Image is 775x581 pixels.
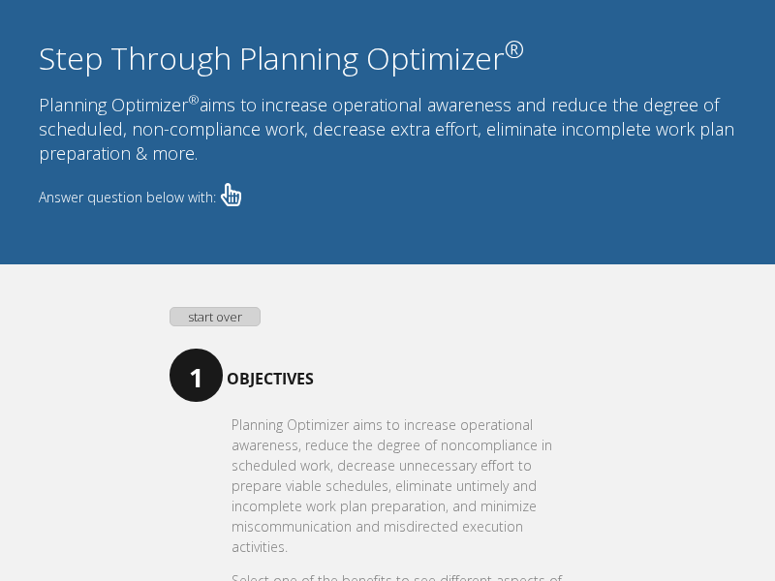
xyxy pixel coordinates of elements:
a: start over [170,307,261,326]
span: Step Through Planning Optimizer [39,37,524,78]
span: Answer question below with: [39,188,216,206]
p: Planning Optimizer aims to increase operational awareness, reduce the degree of noncompliance in ... [232,414,581,557]
sup: ® [505,33,524,65]
span: Planning Optimizer aims to increase operational awareness and reduce the degree of scheduled, non... [39,93,734,165]
span: 1 [170,349,223,402]
p: Objectives [170,346,605,399]
sup: ® [188,91,200,108]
